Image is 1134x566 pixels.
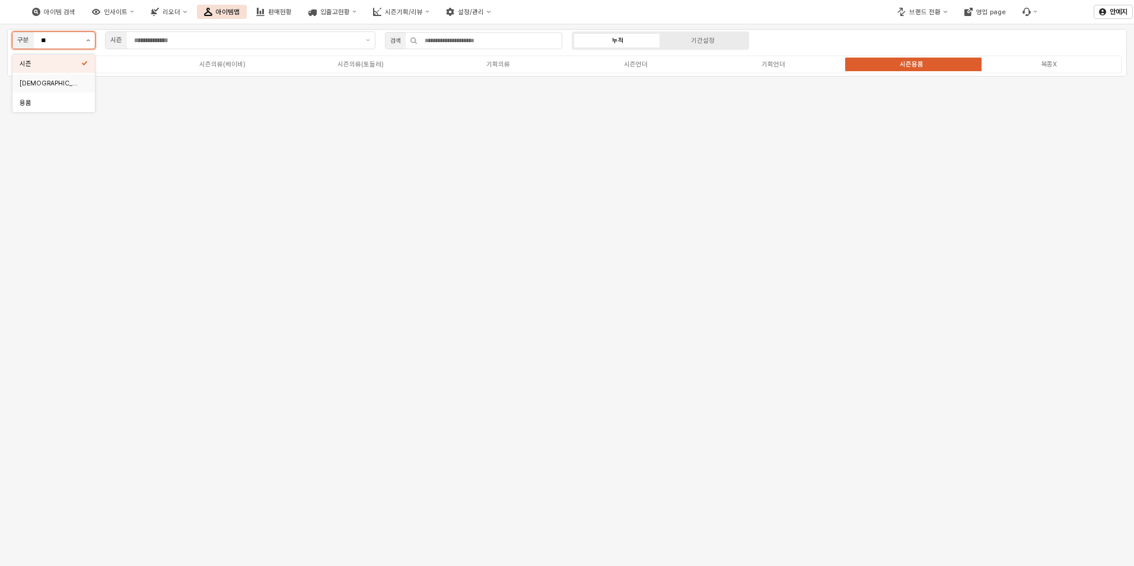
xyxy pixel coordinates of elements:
[1041,61,1057,68] div: 복종X
[110,35,122,46] div: 시즌
[337,61,384,68] div: 시즌의류(토들러)
[366,5,437,19] div: 시즌기획/리뷰
[909,8,941,16] div: 브랜드 전환
[20,79,81,88] div: [DEMOGRAPHIC_DATA]
[429,59,567,69] label: 기획의류
[197,5,247,19] div: 아이템맵
[567,59,705,69] label: 시즌언더
[624,61,648,68] div: 시즌언더
[458,8,484,16] div: 설정/관리
[44,8,75,16] div: 아이템 검색
[268,8,292,16] div: 판매현황
[85,5,141,19] div: 인사이트
[20,98,81,107] div: 용품
[890,5,954,19] div: 브랜드 전환
[81,32,95,49] button: 제안 사항 표시
[292,59,429,69] label: 시즌의류(토들러)
[576,36,661,46] label: 누적
[705,59,842,69] label: 기획언더
[1110,7,1127,17] p: 안예지
[216,8,240,16] div: 아이템맵
[390,36,401,46] div: 검색
[439,5,498,19] div: 설정/관리
[486,61,510,68] div: 기획의류
[612,37,624,44] div: 누적
[900,61,923,68] div: 시즌용품
[163,8,180,16] div: 리오더
[17,35,29,46] div: 구분
[762,61,785,68] div: 기획언더
[843,59,980,69] label: 시즌용품
[957,5,1013,19] div: 영업 page
[12,54,95,113] div: Select an option
[144,5,194,19] div: 리오더
[154,59,291,69] label: 시즌의류(베이비)
[199,61,246,68] div: 시즌의류(베이비)
[385,8,423,16] div: 시즌기획/리뷰
[980,59,1118,69] label: 복종X
[361,32,375,49] button: 제안 사항 표시
[249,5,299,19] div: 판매현황
[976,8,1006,16] div: 영업 page
[25,5,82,19] div: 아이템 검색
[661,36,746,46] label: 기간설정
[104,8,128,16] div: 인사이트
[691,37,715,44] div: 기간설정
[1015,5,1044,19] div: 버그 제보 및 기능 개선 요청
[320,8,350,16] div: 입출고현황
[301,5,364,19] div: 입출고현황
[20,59,81,68] div: 시즌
